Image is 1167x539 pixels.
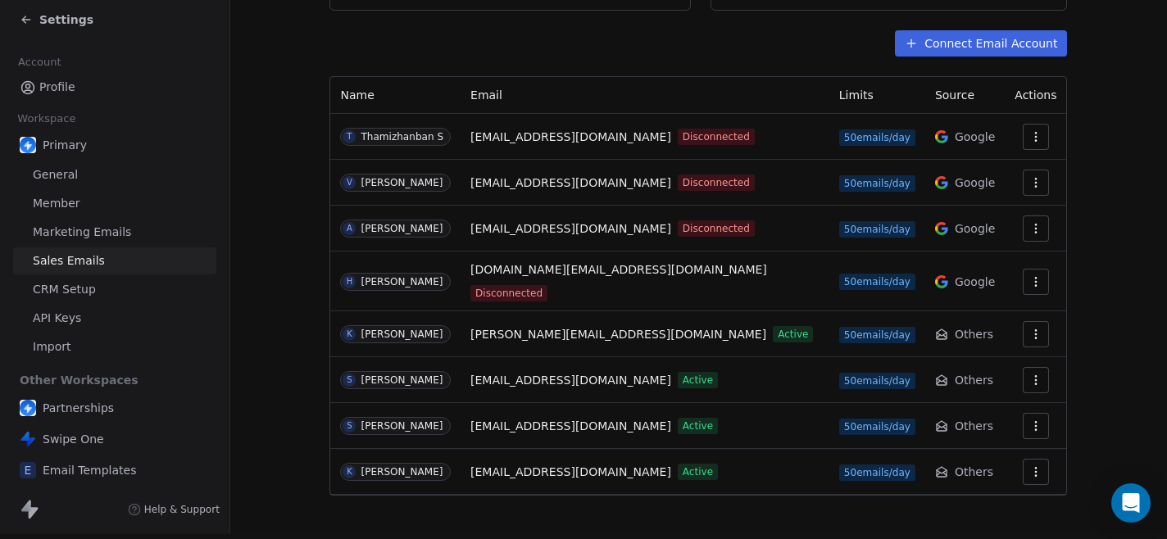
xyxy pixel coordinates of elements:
span: Marketing Emails [33,224,131,241]
div: Thamizhanban S [361,131,443,143]
span: Other Workspaces [13,367,145,393]
a: Profile [13,74,216,101]
img: swipeone-app-icon.png [20,431,36,447]
div: [PERSON_NAME] [361,374,443,386]
div: [PERSON_NAME] [361,328,443,340]
span: Google [955,220,995,237]
span: Active [678,418,718,434]
button: Connect Email Account [895,30,1067,57]
span: [EMAIL_ADDRESS][DOMAIN_NAME] [470,464,671,481]
span: Name [340,88,374,102]
span: Others [955,464,993,480]
span: API Keys [33,310,81,327]
div: K [347,328,352,341]
span: Disconnected [470,285,547,301]
div: V [347,176,352,189]
span: [EMAIL_ADDRESS][DOMAIN_NAME] [470,220,671,238]
div: [PERSON_NAME] [361,466,443,478]
span: [DOMAIN_NAME][EMAIL_ADDRESS][DOMAIN_NAME] [470,261,767,279]
span: Email [470,88,502,102]
a: Member [13,190,216,217]
span: Google [955,174,995,191]
span: Others [955,372,993,388]
a: API Keys [13,305,216,332]
span: E [20,462,36,478]
span: Sales Emails [33,252,105,269]
a: Help & Support [128,503,220,516]
span: Active [773,326,813,342]
span: Workspace [11,106,83,131]
span: 50 emails/day [839,373,915,389]
img: user_01J93QE9VH11XXZQZDP4TWZEES.jpg [20,400,36,416]
span: 50 emails/day [839,419,915,435]
span: 50 emails/day [839,175,915,192]
div: [PERSON_NAME] [361,420,443,432]
div: S [347,419,352,433]
span: Partnerships [43,400,114,416]
span: Google [955,274,995,290]
span: [EMAIL_ADDRESS][DOMAIN_NAME] [470,372,671,389]
span: Active [678,464,718,480]
span: Active [678,372,718,388]
span: Actions [1015,88,1056,102]
span: General [33,166,78,183]
span: Import [33,338,70,356]
span: Limits [839,88,874,102]
a: CRM Setup [13,276,216,303]
div: H [347,275,353,288]
div: S [347,374,352,387]
a: Import [13,333,216,360]
span: 50 emails/day [839,274,915,290]
a: General [13,161,216,188]
span: [EMAIL_ADDRESS][DOMAIN_NAME] [470,418,671,435]
img: user_01J93QE9VH11XXZQZDP4TWZEES.jpg [20,137,36,153]
span: [EMAIL_ADDRESS][DOMAIN_NAME] [470,129,671,146]
span: CRM Setup [33,281,96,298]
div: Open Intercom Messenger [1111,483,1151,523]
span: Email Templates [43,462,136,478]
span: Disconnected [678,129,755,145]
span: Disconnected [678,220,755,237]
span: Disconnected [678,174,755,191]
a: Settings [20,11,93,28]
div: T [347,130,352,143]
span: Member [33,195,80,212]
div: [PERSON_NAME] [361,177,443,188]
span: Primary [43,137,87,153]
span: [PERSON_NAME][EMAIL_ADDRESS][DOMAIN_NAME] [470,326,766,343]
span: Swipe One [43,431,104,447]
div: [PERSON_NAME] [361,276,443,288]
span: 50 emails/day [839,464,915,481]
a: Marketing Emails [13,219,216,246]
span: Others [955,418,993,434]
span: Help & Support [144,503,220,516]
span: 50 emails/day [839,129,915,146]
div: [PERSON_NAME] [361,223,443,234]
span: [EMAIL_ADDRESS][DOMAIN_NAME] [470,174,671,192]
span: 50 emails/day [839,327,915,343]
div: A [347,222,352,235]
a: Sales Emails [13,247,216,274]
span: Account [11,50,68,75]
span: Settings [39,11,93,28]
div: K [347,465,352,478]
span: Profile [39,79,75,96]
span: Others [955,326,993,342]
span: 50 emails/day [839,221,915,238]
span: Google [955,129,995,145]
span: Source [935,88,974,102]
